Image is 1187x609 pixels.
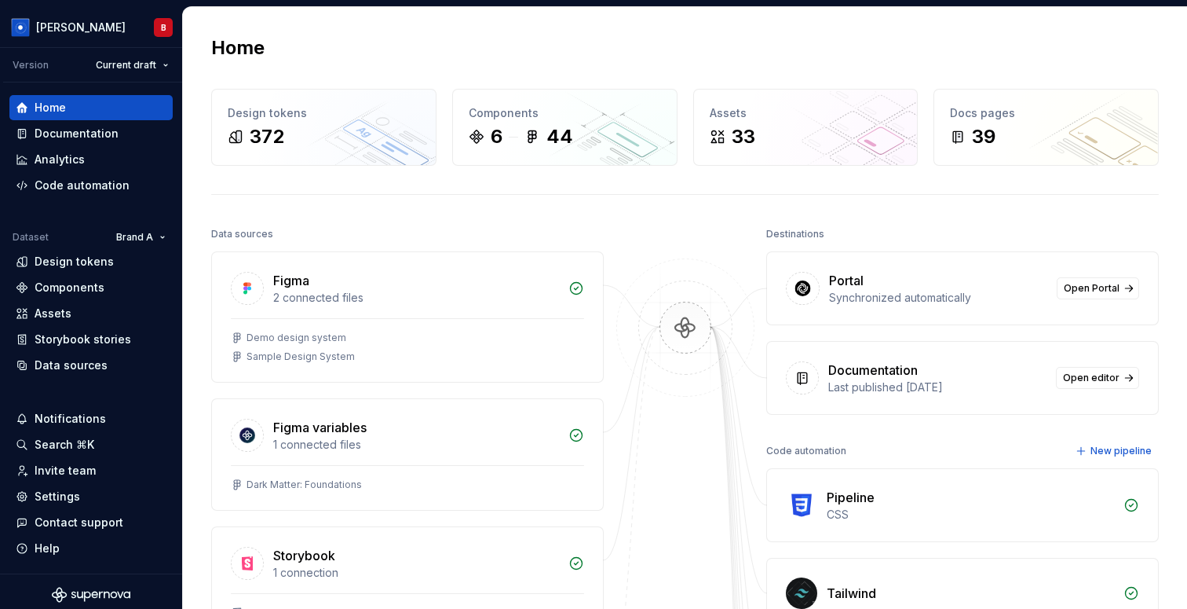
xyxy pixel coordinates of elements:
div: Components [35,280,104,295]
button: Notifications [9,406,173,431]
div: Figma variables [273,418,367,437]
div: 39 [972,124,995,149]
a: Assets [9,301,173,326]
a: Components644 [452,89,678,166]
div: Home [35,100,66,116]
h2: Home [211,35,265,61]
a: Analytics [9,147,173,172]
div: Analytics [35,152,85,167]
div: Design tokens [35,254,114,270]
div: Settings [35,489,80,504]
a: Code automation [9,173,173,198]
span: Brand A [116,231,153,244]
div: Assets [35,306,71,321]
div: B [161,21,166,34]
a: Design tokens [9,249,173,274]
a: Documentation [9,121,173,146]
div: Design tokens [228,105,420,121]
a: Assets33 [693,89,919,166]
span: New pipeline [1090,445,1152,457]
div: 1 connected files [273,437,559,453]
a: Home [9,95,173,120]
div: Storybook [273,546,335,565]
div: Code automation [766,440,846,462]
button: Search ⌘K [9,432,173,457]
div: Synchronized automatically [829,290,1047,306]
div: Version [13,59,49,72]
a: Storybook stories [9,327,173,352]
div: Figma [273,271,309,290]
a: Design tokens372 [211,89,436,166]
div: Notifications [35,411,106,427]
div: 2 connected files [273,290,559,306]
img: 049812b6-2877-400d-9dc9-987621144c16.png [11,18,30,37]
button: New pipeline [1071,440,1159,462]
div: Destinations [766,223,824,245]
div: Contact support [35,515,123,530]
button: Brand A [109,226,173,248]
button: Contact support [9,510,173,535]
div: [PERSON_NAME] [36,20,126,35]
span: Open editor [1063,372,1119,384]
div: Data sources [211,223,273,245]
a: Open Portal [1057,277,1139,299]
div: 6 [491,124,502,149]
span: Current draft [96,59,156,72]
div: Documentation [35,126,119,141]
div: Storybook stories [35,332,131,347]
div: Docs pages [950,105,1142,121]
a: Settings [9,484,173,509]
div: Code automation [35,178,130,193]
div: Pipeline [827,488,875,507]
a: Figma variables1 connected filesDark Matter: Foundations [211,398,604,511]
a: Docs pages39 [933,89,1159,166]
div: Help [35,541,60,556]
div: Documentation [828,361,918,380]
div: Tailwind [827,584,876,603]
div: Data sources [35,358,108,373]
a: Figma2 connected filesDemo design systemSample Design System [211,251,604,383]
div: 33 [732,124,755,149]
div: Search ⌘K [35,437,94,453]
button: [PERSON_NAME]B [3,10,179,44]
a: Open editor [1056,367,1139,389]
div: Demo design system [247,332,346,344]
div: Sample Design System [247,350,355,363]
div: Portal [829,271,864,290]
button: Help [9,536,173,561]
div: 1 connection [273,565,559,581]
div: Dark Matter: Foundations [247,479,362,491]
svg: Supernova Logo [52,587,130,603]
div: Assets [710,105,902,121]
div: 44 [546,124,573,149]
a: Invite team [9,458,173,483]
div: Invite team [35,463,96,479]
div: Components [469,105,661,121]
div: Last published [DATE] [828,380,1046,395]
a: Data sources [9,353,173,378]
span: Open Portal [1064,282,1119,295]
div: 372 [250,124,284,149]
a: Components [9,275,173,300]
div: Dataset [13,231,49,244]
div: CSS [827,507,1114,523]
button: Current draft [89,54,176,76]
